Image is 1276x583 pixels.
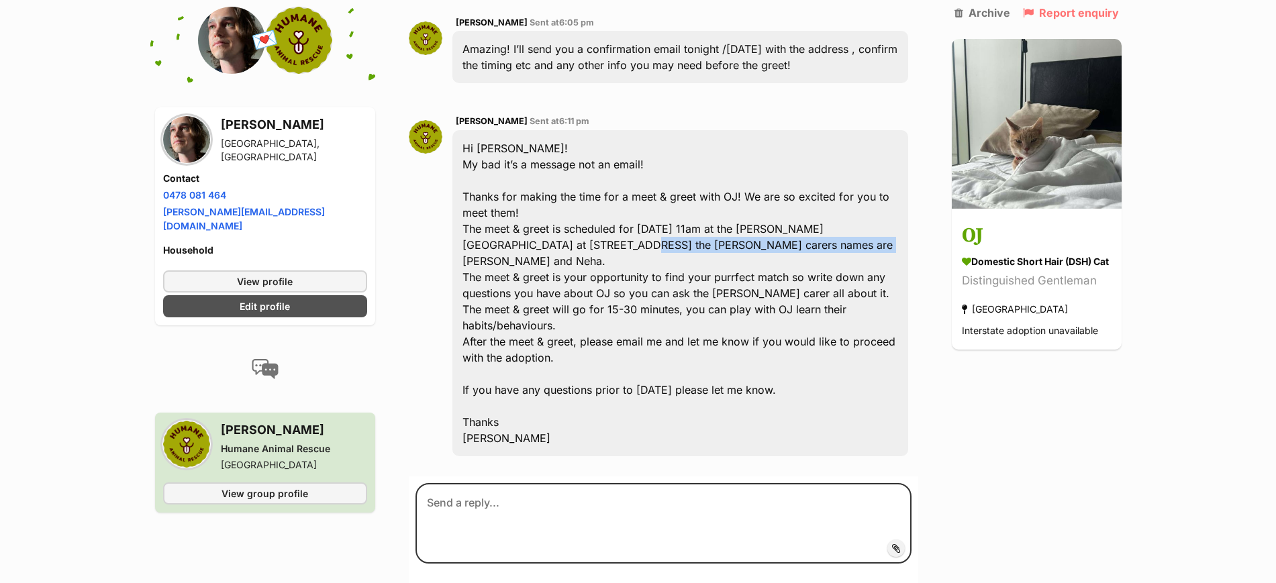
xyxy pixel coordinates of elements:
[456,116,528,126] span: [PERSON_NAME]
[221,421,330,439] h3: [PERSON_NAME]
[952,211,1122,350] a: OJ Domestic Short Hair (DSH) Cat Distinguished Gentleman [GEOGRAPHIC_DATA] Interstate adoption un...
[221,442,330,456] div: Humane Animal Rescue
[1023,7,1119,19] a: Report enquiry
[962,272,1112,290] div: Distinguished Gentleman
[222,486,308,500] span: View group profile
[240,299,290,313] span: Edit profile
[237,274,293,288] span: View profile
[962,325,1098,337] span: Interstate adoption unavailable
[962,255,1112,269] div: Domestic Short Hair (DSH) Cat
[252,359,279,379] img: conversation-icon-4a6f8262b818ee0b60e3300018af0b2d0b884aa5de6e9bcb8d3d4eeb1a70a7c4.svg
[163,244,368,257] h4: Household
[530,116,589,126] span: Sent at
[559,17,594,28] span: 6:05 pm
[452,130,907,456] div: Hi [PERSON_NAME]! My bad it’s a message not an email! Thanks for making the time for a meet & gre...
[452,31,907,83] div: Amazing! I’ll send you a confirmation email tonight /[DATE] with the address , confirm the timing...
[530,17,594,28] span: Sent at
[250,26,280,55] span: 💌
[409,21,442,55] img: Kate Johnstone profile pic
[198,7,265,74] img: William Stanley profile pic
[265,7,332,74] img: Humane Animal Rescue profile pic
[163,172,368,185] h4: Contact
[456,17,528,28] span: [PERSON_NAME]
[221,115,368,134] h3: [PERSON_NAME]
[962,301,1068,319] div: [GEOGRAPHIC_DATA]
[221,458,330,472] div: [GEOGRAPHIC_DATA]
[163,421,210,468] img: Humane Animal Rescue profile pic
[163,206,325,231] a: [PERSON_NAME][EMAIL_ADDRESS][DOMAIN_NAME]
[163,295,368,317] a: Edit profile
[163,116,210,163] img: William Stanley profile pic
[221,137,368,164] div: [GEOGRAPHIC_DATA], [GEOGRAPHIC_DATA]
[163,482,368,505] a: View group profile
[163,270,368,293] a: View profile
[962,221,1112,252] h3: OJ
[952,39,1122,209] img: OJ
[409,120,442,154] img: Kate Johnstone profile pic
[559,116,589,126] span: 6:11 pm
[163,189,226,201] a: 0478 081 464
[954,7,1010,19] a: Archive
